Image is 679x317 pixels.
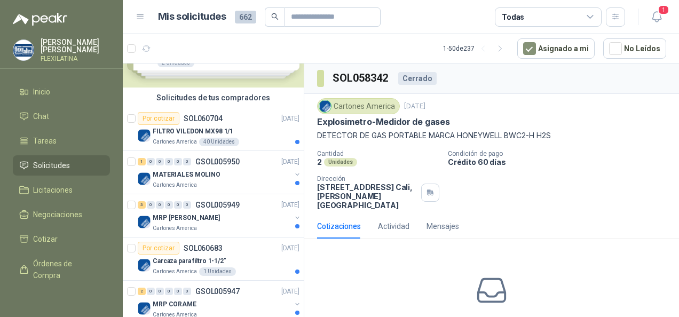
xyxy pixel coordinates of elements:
[138,302,151,315] img: Company Logo
[13,106,110,126] a: Chat
[378,220,409,232] div: Actividad
[153,138,197,146] p: Cartones America
[158,9,226,25] h1: Mis solicitudes
[165,288,173,295] div: 0
[156,201,164,209] div: 0
[174,201,182,209] div: 0
[13,229,110,249] a: Cotizar
[33,86,50,98] span: Inicio
[41,38,110,53] p: [PERSON_NAME] [PERSON_NAME]
[517,38,595,59] button: Asignado a mi
[317,98,400,114] div: Cartones America
[153,224,197,233] p: Cartones America
[281,243,299,253] p: [DATE]
[448,150,675,157] p: Condición de pago
[153,181,197,189] p: Cartones America
[195,201,240,209] p: GSOL005949
[271,13,279,20] span: search
[13,131,110,151] a: Tareas
[324,158,357,167] div: Unidades
[281,114,299,124] p: [DATE]
[183,158,191,165] div: 0
[184,244,223,252] p: SOL060683
[138,112,179,125] div: Por cotizar
[123,88,304,108] div: Solicitudes de tus compradores
[443,40,509,57] div: 1 - 50 de 237
[13,290,110,310] a: Remisiones
[13,40,34,60] img: Company Logo
[317,175,417,183] p: Dirección
[333,70,390,86] h3: SOL058342
[153,213,220,223] p: MRP [PERSON_NAME]
[184,115,223,122] p: SOL060704
[317,157,322,167] p: 2
[153,299,196,310] p: MRP CORAME
[33,110,49,122] span: Chat
[199,138,239,146] div: 40 Unidades
[13,13,67,26] img: Logo peakr
[658,5,669,15] span: 1
[33,209,82,220] span: Negociaciones
[138,201,146,209] div: 3
[138,172,151,185] img: Company Logo
[33,184,73,196] span: Licitaciones
[13,204,110,225] a: Negociaciones
[398,72,437,85] div: Cerrado
[317,183,417,210] p: [STREET_ADDRESS] Cali , [PERSON_NAME][GEOGRAPHIC_DATA]
[156,288,164,295] div: 0
[183,201,191,209] div: 0
[33,160,70,171] span: Solicitudes
[448,157,675,167] p: Crédito 60 días
[427,220,459,232] div: Mensajes
[147,158,155,165] div: 0
[138,158,146,165] div: 1
[13,180,110,200] a: Licitaciones
[153,256,226,266] p: Carcaza para filtro 1-1/2"
[647,7,666,27] button: 1
[138,288,146,295] div: 2
[317,130,666,141] p: DETECTOR DE GAS PORTABLE MARCA HONEYWELL BWC2-H H2S
[174,158,182,165] div: 0
[195,158,240,165] p: GSOL005950
[138,129,151,142] img: Company Logo
[603,38,666,59] button: No Leídos
[199,267,236,276] div: 1 Unidades
[502,11,524,23] div: Todas
[13,82,110,102] a: Inicio
[174,288,182,295] div: 0
[281,157,299,167] p: [DATE]
[183,288,191,295] div: 0
[33,233,58,245] span: Cotizar
[138,216,151,228] img: Company Logo
[317,220,361,232] div: Cotizaciones
[153,170,220,180] p: MATERIALES MOLINO
[33,135,57,147] span: Tareas
[123,108,304,151] a: Por cotizarSOL060704[DATE] Company LogoFILTRO VILEDON MX98 1/1Cartones America40 Unidades
[281,200,299,210] p: [DATE]
[404,101,425,112] p: [DATE]
[235,11,256,23] span: 662
[123,237,304,281] a: Por cotizarSOL060683[DATE] Company LogoCarcaza para filtro 1-1/2"Cartones America1 Unidades
[156,158,164,165] div: 0
[13,253,110,286] a: Órdenes de Compra
[319,100,331,112] img: Company Logo
[138,155,302,189] a: 1 0 0 0 0 0 GSOL005950[DATE] Company LogoMATERIALES MOLINOCartones America
[147,288,155,295] div: 0
[317,150,439,157] p: Cantidad
[153,267,197,276] p: Cartones America
[33,258,100,281] span: Órdenes de Compra
[13,155,110,176] a: Solicitudes
[317,116,450,128] p: Explosimetro-Medidor de gases
[195,288,240,295] p: GSOL005947
[138,259,151,272] img: Company Logo
[41,56,110,62] p: FLEXILATINA
[165,158,173,165] div: 0
[153,126,233,137] p: FILTRO VILEDON MX98 1/1
[165,201,173,209] div: 0
[147,201,155,209] div: 0
[138,242,179,255] div: Por cotizar
[281,287,299,297] p: [DATE]
[138,199,302,233] a: 3 0 0 0 0 0 GSOL005949[DATE] Company LogoMRP [PERSON_NAME]Cartones America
